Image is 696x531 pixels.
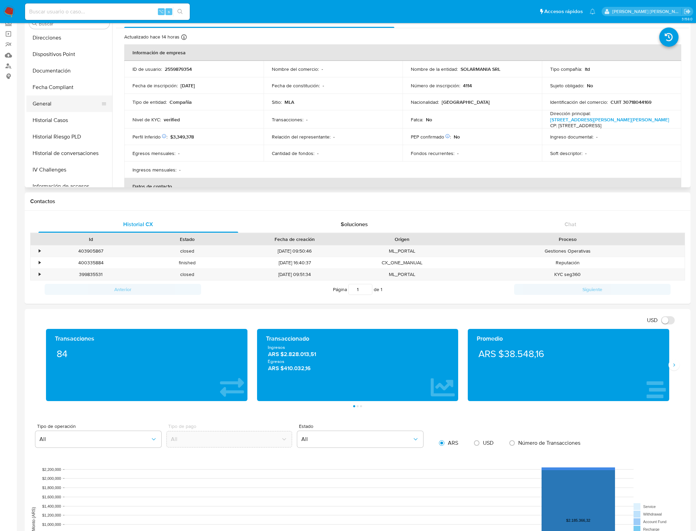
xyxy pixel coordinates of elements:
[170,133,194,140] span: $3,349,378
[323,82,324,89] p: -
[565,220,576,228] span: Chat
[354,269,450,280] div: ML_PORTAL
[43,269,139,280] div: 399835531
[124,178,681,195] th: Datos de contacto
[39,271,40,278] div: •
[411,150,454,156] p: Fondos recurrentes :
[178,150,179,156] p: -
[26,63,112,79] button: Documentación
[454,134,460,140] p: No
[550,150,582,156] p: Soft descriptor :
[132,117,161,123] p: Nivel de KYC :
[682,16,693,22] span: 3.158.0
[514,284,671,295] button: Siguiente
[39,259,40,266] div: •
[124,34,179,40] p: Actualizado hace 14 horas
[442,99,490,105] p: [GEOGRAPHIC_DATA]
[596,134,598,140] p: -
[181,82,195,89] p: [DATE]
[333,284,382,295] span: Página de
[411,117,423,123] p: Fatca :
[144,236,231,243] div: Estado
[411,82,460,89] p: Número de inscripción :
[26,178,112,195] button: Información de accesos
[550,116,669,123] a: [STREET_ADDRESS][PERSON_NAME][PERSON_NAME]
[139,245,235,257] div: closed
[306,117,308,123] p: -
[457,150,459,156] p: -
[25,7,190,16] input: Buscar usuario o caso...
[463,82,472,89] p: 4114
[26,30,112,46] button: Direcciones
[47,236,134,243] div: Id
[272,66,319,72] p: Nombre del comercio :
[411,134,451,140] p: PEP confirmado :
[354,245,450,257] div: ML_PORTAL
[550,123,669,129] h4: CP: [STREET_ADDRESS]
[26,112,112,129] button: Historial Casos
[43,257,139,268] div: 400335884
[354,257,450,268] div: CX_ONE_MANUAL
[43,245,139,257] div: 403905867
[132,99,167,105] p: Tipo de entidad :
[550,66,582,72] p: Tipo compañía :
[612,8,682,15] p: rene.vale@mercadolibre.com
[235,269,353,280] div: [DATE] 09:51:34
[240,236,349,243] div: Fecha de creación
[411,99,439,105] p: Nacionalidad :
[450,257,685,268] div: Reputación
[179,167,181,173] p: -
[322,66,323,72] p: -
[585,66,590,72] p: ltd
[235,245,353,257] div: [DATE] 09:50:46
[272,150,314,156] p: Cantidad de fondos :
[26,162,112,178] button: IV Challenges
[272,134,330,140] p: Relación del representante :
[168,8,170,15] span: s
[550,134,593,140] p: Ingreso documental :
[359,236,445,243] div: Origen
[381,286,382,293] span: 1
[45,284,201,295] button: Anterior
[426,117,432,123] p: No
[32,21,37,26] button: Buscar
[235,257,353,268] div: [DATE] 16:40:37
[132,134,167,140] p: Perfil Inferido :
[544,8,583,15] span: Accesos rápidos
[341,220,368,228] span: Soluciones
[124,44,681,61] th: Información de empresa
[684,8,691,15] a: Salir
[165,66,192,72] p: 2559879354
[450,245,685,257] div: Gestiones Operativas
[139,269,235,280] div: closed
[39,248,40,254] div: •
[26,96,107,112] button: General
[272,82,320,89] p: Fecha de constitución :
[550,82,584,89] p: Sujeto obligado :
[272,117,303,123] p: Transacciones :
[317,150,318,156] p: -
[26,145,112,162] button: Historial de conversaciones
[285,99,294,105] p: MLA
[132,150,175,156] p: Egresos mensuales :
[132,82,178,89] p: Fecha de inscripción :
[587,82,593,89] p: No
[26,79,112,96] button: Fecha Compliant
[461,66,500,72] p: SOLARMANIA SRL
[590,9,595,14] a: Notificaciones
[333,134,335,140] p: -
[550,99,608,105] p: Identificación del comercio :
[39,21,107,27] input: Buscar
[450,269,685,280] div: KYC seg360
[272,99,282,105] p: Sitio :
[550,110,591,117] p: Dirección principal :
[611,99,651,105] p: CUIT 30718044169
[170,99,192,105] p: Compañia
[123,220,153,228] span: Historial CX
[585,150,587,156] p: -
[159,8,164,15] span: ⌥
[455,236,680,243] div: Proceso
[411,66,458,72] p: Nombre de la entidad :
[164,117,180,123] p: verified
[173,7,187,16] button: search-icon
